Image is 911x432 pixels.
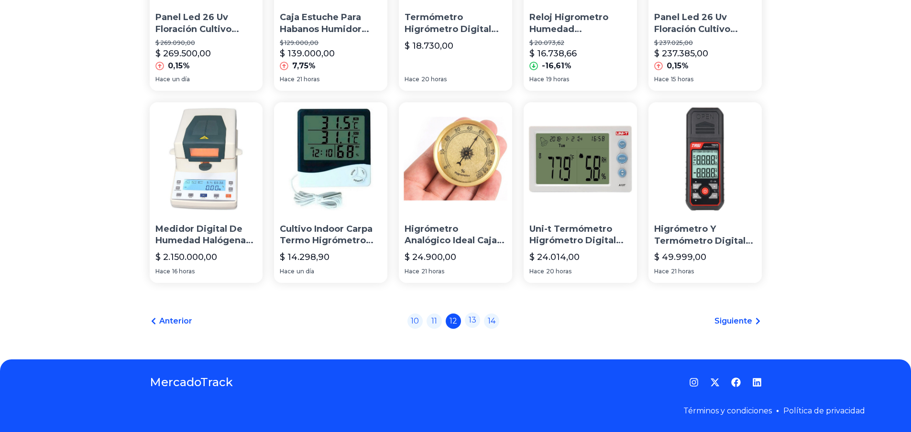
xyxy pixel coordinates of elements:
[654,76,669,83] span: Hace
[172,76,190,83] span: un día
[399,102,512,216] img: Higrómetro Analógico Ideal Caja Curado Cedro Puros Humidores
[274,102,387,216] img: Cultivo Indoor Carpa Termo Higrómetro Digital Lcd + Sonda
[405,250,456,264] p: $ 24.900,00
[155,250,217,264] p: $ 2.150.000,00
[405,223,506,247] p: Higrómetro Analógico Ideal Caja Curado Cedro Puros Humidores
[159,315,192,327] span: Anterior
[280,39,382,47] p: $ 129.000,00
[405,11,506,35] p: Termómetro Higrómetro Digital Doble Pantalla
[399,102,512,283] a: Higrómetro Analógico Ideal Caja Curado Cedro Puros HumidoresHigrómetro Analógico Ideal Caja Curad...
[714,315,762,327] a: Siguiente
[654,47,708,60] p: $ 237.385,00
[654,11,756,35] p: Panel Led 26 Uv Floración Cultivo Poleas Higrómetro Timer
[648,102,762,216] img: Higrómetro Y Termómetro Digital Compacto Tasi Ta621a
[405,76,419,83] span: Hace
[524,102,637,283] a: Uni-t Termómetro Higrómetro Digital A13tUni-t Termómetro Higrómetro Digital A13t$ 24.014,00Hace20...
[421,268,444,275] span: 21 horas
[465,313,480,328] a: 13
[546,268,571,275] span: 20 horas
[155,223,257,247] p: Medidor Digital De Humedad Halógena Amtast Higrometro
[731,378,741,387] a: Facebook
[654,250,706,264] p: $ 49.999,00
[714,315,752,327] span: Siguiente
[689,378,699,387] a: Instagram
[280,47,335,60] p: $ 139.000,00
[783,406,865,415] a: Política de privacidad
[172,268,195,275] span: 16 horas
[405,39,453,53] p: $ 18.730,00
[542,60,571,72] p: -16,61%
[529,39,631,47] p: $ 20.073,62
[683,406,772,415] a: Términos y condiciones
[150,102,263,216] img: Medidor Digital De Humedad Halógena Amtast Higrometro
[292,60,316,72] p: 7,75%
[546,76,569,83] span: 19 horas
[710,378,720,387] a: Twitter
[274,102,387,283] a: Cultivo Indoor Carpa Termo Higrómetro Digital Lcd + Sonda Cultivo Indoor Carpa Termo Higrómetro D...
[280,250,329,264] p: $ 14.298,90
[280,76,295,83] span: Hace
[296,268,314,275] span: un día
[484,313,499,329] a: 14
[168,60,190,72] p: 0,15%
[150,102,263,283] a: Medidor Digital De Humedad Halógena Amtast HigrometroMedidor Digital De Humedad Halógena Amtast H...
[421,76,447,83] span: 20 horas
[150,375,233,390] a: MercadoTrack
[280,223,382,247] p: Cultivo Indoor Carpa Termo Higrómetro Digital Lcd + Sonda
[427,313,442,329] a: 11
[667,60,689,72] p: 0,15%
[150,315,192,327] a: Anterior
[671,268,694,275] span: 21 horas
[296,76,319,83] span: 21 horas
[280,11,382,35] p: Caja Estuche Para Habanos Humidor Para Puros Higrómetro
[155,47,211,60] p: $ 269.500,00
[529,11,631,35] p: Reloj Higrometro Humedad Temperatura Interior Exterior Htc-2
[752,378,762,387] a: LinkedIn
[407,313,423,329] a: 10
[155,76,170,83] span: Hace
[648,102,762,283] a: Higrómetro Y Termómetro Digital Compacto Tasi Ta621aHigrómetro Y Termómetro Digital Compacto Tasi...
[671,76,693,83] span: 15 horas
[654,268,669,275] span: Hace
[155,11,257,35] p: Panel Led 26 Uv Floración Cultivo Poleas Higrómetro Timer
[529,47,577,60] p: $ 16.738,66
[524,102,637,216] img: Uni-t Termómetro Higrómetro Digital A13t
[529,76,544,83] span: Hace
[654,223,756,247] p: Higrómetro Y Termómetro Digital Compacto Tasi Ta621a
[405,268,419,275] span: Hace
[529,223,631,247] p: Uni-t Termómetro Higrómetro Digital A13t
[529,250,580,264] p: $ 24.014,00
[155,268,170,275] span: Hace
[155,39,257,47] p: $ 269.090,00
[529,268,544,275] span: Hace
[280,268,295,275] span: Hace
[654,39,756,47] p: $ 237.025,00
